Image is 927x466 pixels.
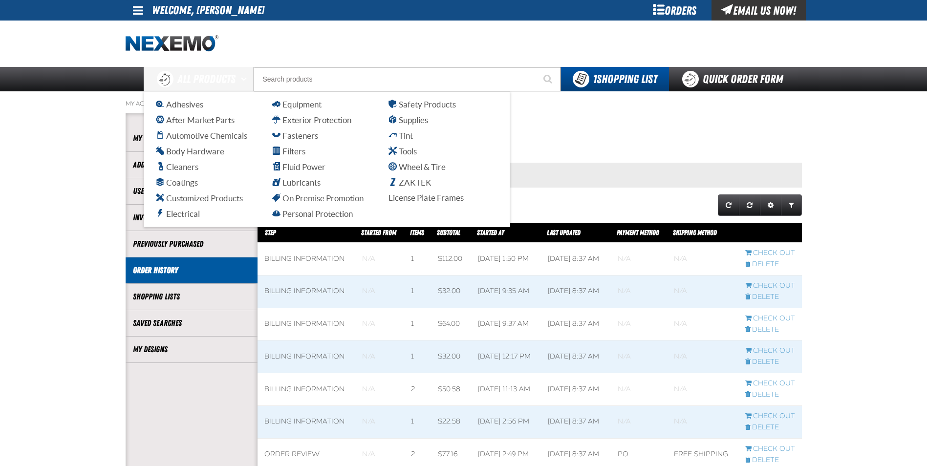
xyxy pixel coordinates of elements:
[537,67,561,91] button: Start Searching
[471,243,541,275] td: [DATE] 1:50 PM
[431,373,471,406] td: $50.58
[404,243,431,275] td: 1
[126,100,802,107] nav: Breadcrumbs
[431,275,471,308] td: $32.00
[254,67,561,91] input: Search
[471,308,541,340] td: [DATE] 9:37 AM
[388,178,431,187] span: ZAKTEK
[156,162,198,171] span: Cleaners
[264,254,348,264] div: Billing Information
[156,131,247,140] span: Automotive Chemicals
[264,417,348,426] div: Billing Information
[745,423,795,432] a: Delete checkout started from
[264,352,348,361] div: Billing Information
[264,385,348,394] div: Billing Information
[133,291,250,302] a: Shopping Lists
[355,308,404,340] td: Blank
[272,178,321,187] span: Lubricants
[745,346,795,356] a: Continue checkout started from
[745,390,795,400] a: Delete checkout started from
[410,229,424,236] span: Items
[133,133,250,144] a: My Profile
[477,229,504,236] a: Started At
[745,314,795,323] a: Continue checkout started from
[388,100,456,109] span: Safety Products
[541,243,611,275] td: [DATE] 8:37 AM
[669,67,801,91] a: Quick Order Form
[745,260,795,269] a: Delete checkout started from
[611,340,668,373] td: Blank
[611,275,668,308] td: Blank
[133,344,250,355] a: My Designs
[593,72,597,86] strong: 1
[437,229,460,236] a: Subtotal
[431,340,471,373] td: $32.00
[745,445,795,454] a: Continue checkout started from
[133,318,250,329] a: Saved Searches
[355,340,404,373] td: Blank
[126,100,166,107] a: My Account
[667,406,738,439] td: Blank
[667,373,738,406] td: Blank
[388,147,417,156] span: Tools
[404,275,431,308] td: 1
[547,229,581,236] span: Last Updated
[272,209,353,218] span: Personal Protection
[541,308,611,340] td: [DATE] 8:37 AM
[133,238,250,250] a: Previously Purchased
[745,379,795,388] a: Continue checkout started from
[541,275,611,308] td: [DATE] 8:37 AM
[745,293,795,302] a: Delete checkout started from
[272,147,305,156] span: Filters
[126,35,218,52] a: Home
[745,358,795,367] a: Delete checkout started from
[272,131,318,140] span: Fasteners
[133,212,250,223] a: Invoice History
[272,115,351,125] span: Exterior Protection
[431,406,471,439] td: $22.58
[667,243,738,275] td: Blank
[745,412,795,421] a: Continue checkout started from
[156,178,198,187] span: Coatings
[133,265,250,276] a: Order History
[745,456,795,465] a: Delete checkout started from
[272,193,364,203] span: On Premise Promotion
[745,281,795,291] a: Continue checkout started from
[760,194,781,216] a: Expand or Collapse Grid Settings
[561,67,669,91] button: You have 1 Shopping List. Open to view details
[388,162,446,171] span: Wheel & Tire
[431,243,471,275] td: $112.00
[388,115,428,125] span: Supplies
[126,35,218,52] img: Nexemo logo
[361,229,396,236] span: Started From
[156,100,203,109] span: Adhesives
[272,100,322,109] span: Equipment
[265,229,276,236] span: Step
[593,72,657,86] span: Shopping List
[156,115,235,125] span: After Market Parts
[541,340,611,373] td: [DATE] 8:37 AM
[541,406,611,439] td: [DATE] 8:37 AM
[404,406,431,439] td: 1
[404,340,431,373] td: 1
[745,249,795,258] a: Continue checkout started from
[617,229,659,236] span: Payment Method
[156,209,200,218] span: Electrical
[404,373,431,406] td: 2
[355,373,404,406] td: Blank
[133,186,250,197] a: Users
[156,193,243,203] span: Customized Products
[611,308,668,340] td: Blank
[611,373,668,406] td: Blank
[739,194,760,216] a: Reset grid action
[156,147,224,156] span: Body Hardware
[264,450,348,459] div: Order Review
[667,275,738,308] td: Blank
[177,70,236,88] span: All Products
[388,193,464,202] span: License Plate Frames
[667,308,738,340] td: Blank
[471,406,541,439] td: [DATE] 2:56 PM
[611,406,668,439] td: Blank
